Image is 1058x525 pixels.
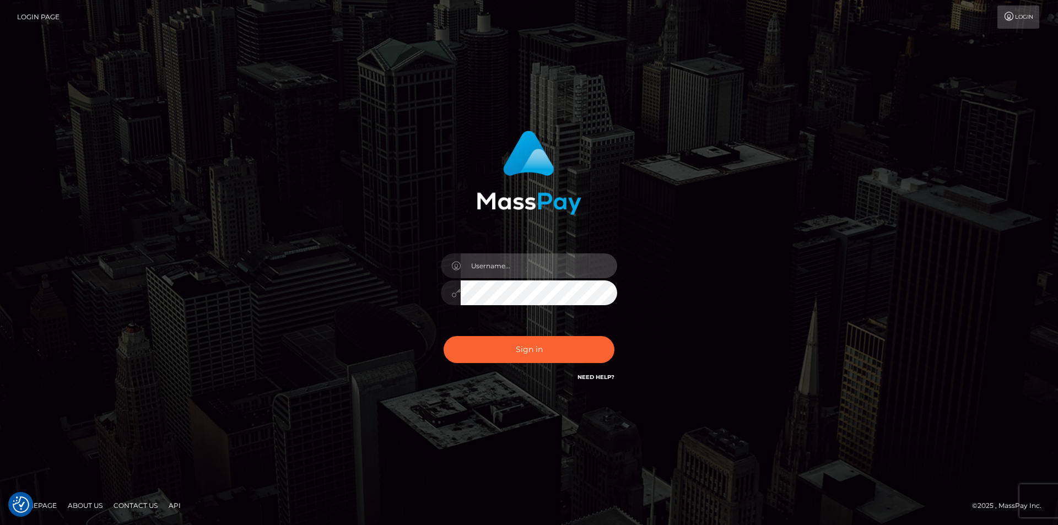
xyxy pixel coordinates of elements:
[12,497,61,514] a: Homepage
[13,496,29,513] button: Consent Preferences
[13,496,29,513] img: Revisit consent button
[997,6,1039,29] a: Login
[444,336,614,363] button: Sign in
[972,500,1050,512] div: © 2025 , MassPay Inc.
[477,131,581,215] img: MassPay Login
[109,497,162,514] a: Contact Us
[63,497,107,514] a: About Us
[461,253,617,278] input: Username...
[164,497,185,514] a: API
[17,6,60,29] a: Login Page
[577,374,614,381] a: Need Help?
